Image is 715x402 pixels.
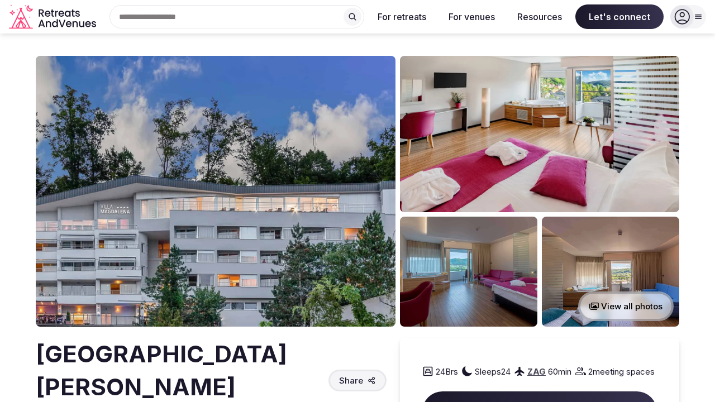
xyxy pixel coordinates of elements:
[588,366,655,377] span: 2 meeting spaces
[400,217,537,327] img: Venue gallery photo
[436,366,458,377] span: 24 Brs
[527,366,546,377] a: ZAG
[578,291,674,321] button: View all photos
[440,4,504,29] button: For venues
[9,4,98,30] svg: Retreats and Venues company logo
[475,366,511,377] span: Sleeps 24
[339,375,363,386] span: Share
[575,4,664,29] span: Let's connect
[369,4,435,29] button: For retreats
[400,56,679,212] img: Venue gallery photo
[36,56,395,327] img: Venue cover photo
[542,217,679,327] img: Venue gallery photo
[508,4,571,29] button: Resources
[9,4,98,30] a: Visit the homepage
[548,366,571,377] span: 60 min
[328,370,387,391] button: Share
